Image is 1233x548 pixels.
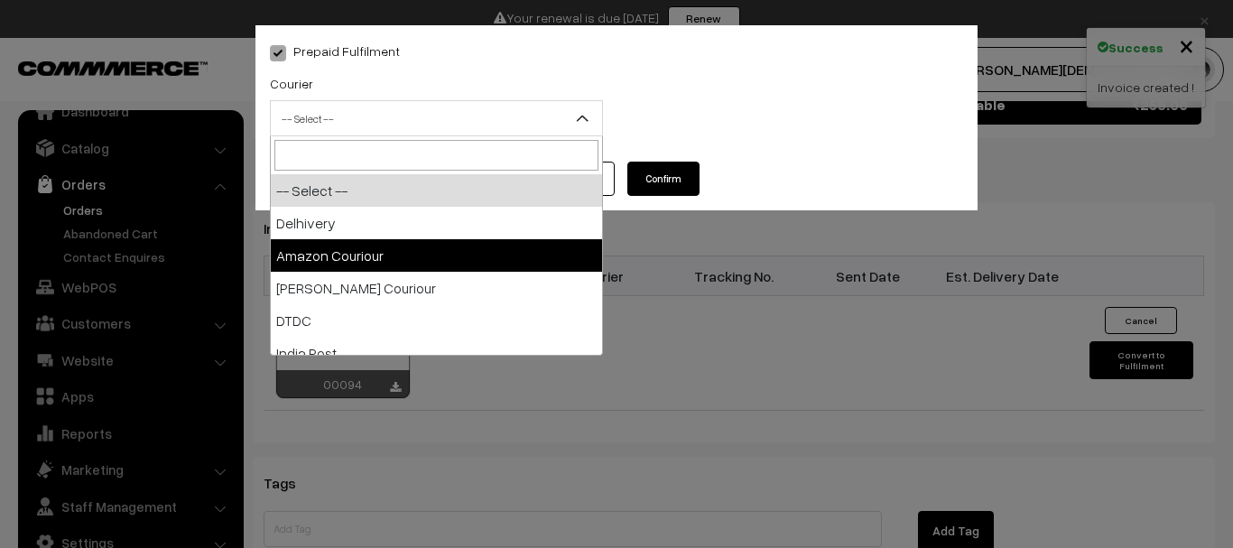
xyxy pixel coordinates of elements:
[271,272,602,304] li: [PERSON_NAME] Couriour
[271,103,602,135] span: -- Select --
[271,304,602,337] li: DTDC
[271,239,602,272] li: Amazon Couriour
[271,337,602,369] li: India Post
[270,100,603,136] span: -- Select --
[271,207,602,239] li: Delhivery
[271,174,602,207] li: -- Select --
[627,162,700,196] button: Confirm
[270,42,400,60] label: Prepaid Fulfilment
[270,74,313,93] label: Courier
